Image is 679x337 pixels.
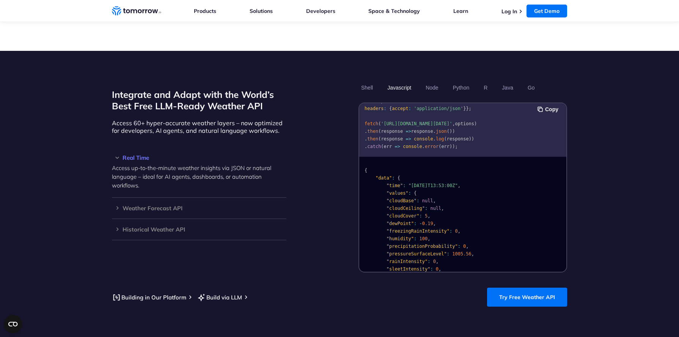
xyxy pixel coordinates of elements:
span: : [430,266,433,272]
span: : [384,106,387,111]
span: , [428,213,430,219]
span: fetch [365,121,378,126]
span: "cloudBase" [387,198,417,203]
a: Products [194,8,216,14]
span: 'GET' [428,98,441,104]
a: Building in Our Platform [112,293,186,302]
span: : [425,206,428,211]
span: "cloudCover" [387,213,420,219]
span: . [433,129,436,134]
a: Log In [501,8,517,15]
span: , [436,259,439,264]
span: "data" [376,175,392,181]
span: { [403,98,406,104]
span: 0 [436,266,439,272]
span: : [450,228,452,234]
span: , [433,221,436,226]
button: Javascript [385,81,414,94]
span: headers [365,106,384,111]
span: : [428,259,430,264]
span: ( [381,144,384,149]
span: err [384,144,392,149]
span: ( [378,129,381,134]
span: : [447,251,450,257]
span: ( [444,136,447,142]
span: "freezingRainIntensity" [387,228,450,234]
span: . [365,136,367,142]
button: Java [499,81,516,94]
span: , [441,98,444,104]
span: "values" [387,191,409,196]
a: Home link [112,5,161,17]
span: , [439,266,441,272]
span: log [436,136,444,142]
span: "precipitationProbability" [387,244,458,249]
span: "[DATE]T13:53:00Z" [409,183,458,188]
span: method [406,98,422,104]
button: R [481,81,490,94]
span: then [367,136,378,142]
span: , [428,236,430,241]
span: 100 [420,236,428,241]
span: response [447,136,469,142]
span: , [433,198,436,203]
a: Solutions [250,8,273,14]
span: : [417,198,419,203]
span: json [436,129,447,134]
span: ( [447,129,450,134]
span: catch [367,144,381,149]
button: Python [450,81,472,94]
span: }; [466,106,471,111]
a: Developers [306,8,335,14]
span: response [411,129,433,134]
button: Copy [538,105,561,113]
span: { [389,106,392,111]
span: : [409,106,411,111]
p: Access up-to-the-minute weather insights via JSON or natural language – ideal for AI agents, dash... [112,164,286,190]
a: Space & Technology [368,8,420,14]
span: : [414,221,417,226]
span: ( [378,121,381,126]
span: { [398,175,400,181]
span: , [441,206,444,211]
span: : [420,213,422,219]
h3: Weather Forecast API [112,205,286,211]
span: const [365,98,378,104]
span: . [365,144,367,149]
h3: Real Time [112,155,286,161]
span: 0 [463,244,466,249]
span: { [414,191,417,196]
span: err [441,144,450,149]
span: , [466,244,468,249]
span: accept [392,106,408,111]
span: ) [450,144,452,149]
span: ) [472,136,474,142]
span: 0.19 [422,221,433,226]
span: "rainIntensity" [387,259,428,264]
span: console [414,136,433,142]
span: null [422,198,433,203]
span: '[URL][DOMAIN_NAME][DATE]' [381,121,452,126]
span: : [403,183,406,188]
span: "humidity" [387,236,414,241]
span: . [365,129,367,134]
span: , [452,121,455,126]
span: "dewPoint" [387,221,414,226]
h3: Historical Weather API [112,227,286,232]
span: "time" [387,183,403,188]
span: ( [378,136,381,142]
span: . [433,136,436,142]
span: error [425,144,439,149]
span: - [420,221,422,226]
span: 1005.56 [452,251,472,257]
span: 'application/json' [414,106,463,111]
button: Go [525,81,538,94]
span: : [409,191,411,196]
a: Try Free Weather API [487,288,567,307]
span: => [406,129,411,134]
h2: Integrate and Adapt with the World’s Best Free LLM-Ready Weather API [112,89,286,112]
span: } [463,106,466,111]
button: Shell [358,81,376,94]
